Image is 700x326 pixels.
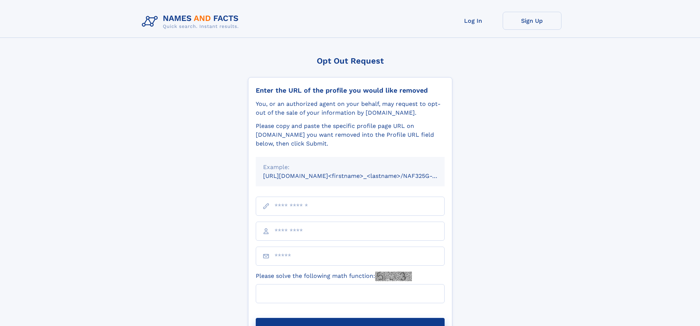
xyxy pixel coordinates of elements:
[256,122,445,148] div: Please copy and paste the specific profile page URL on [DOMAIN_NAME] you want removed into the Pr...
[256,100,445,117] div: You, or an authorized agent on your behalf, may request to opt-out of the sale of your informatio...
[503,12,561,30] a: Sign Up
[263,163,437,172] div: Example:
[139,12,245,32] img: Logo Names and Facts
[248,56,452,65] div: Opt Out Request
[256,86,445,94] div: Enter the URL of the profile you would like removed
[263,172,459,179] small: [URL][DOMAIN_NAME]<firstname>_<lastname>/NAF325G-xxxxxxxx
[444,12,503,30] a: Log In
[256,272,412,281] label: Please solve the following math function:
